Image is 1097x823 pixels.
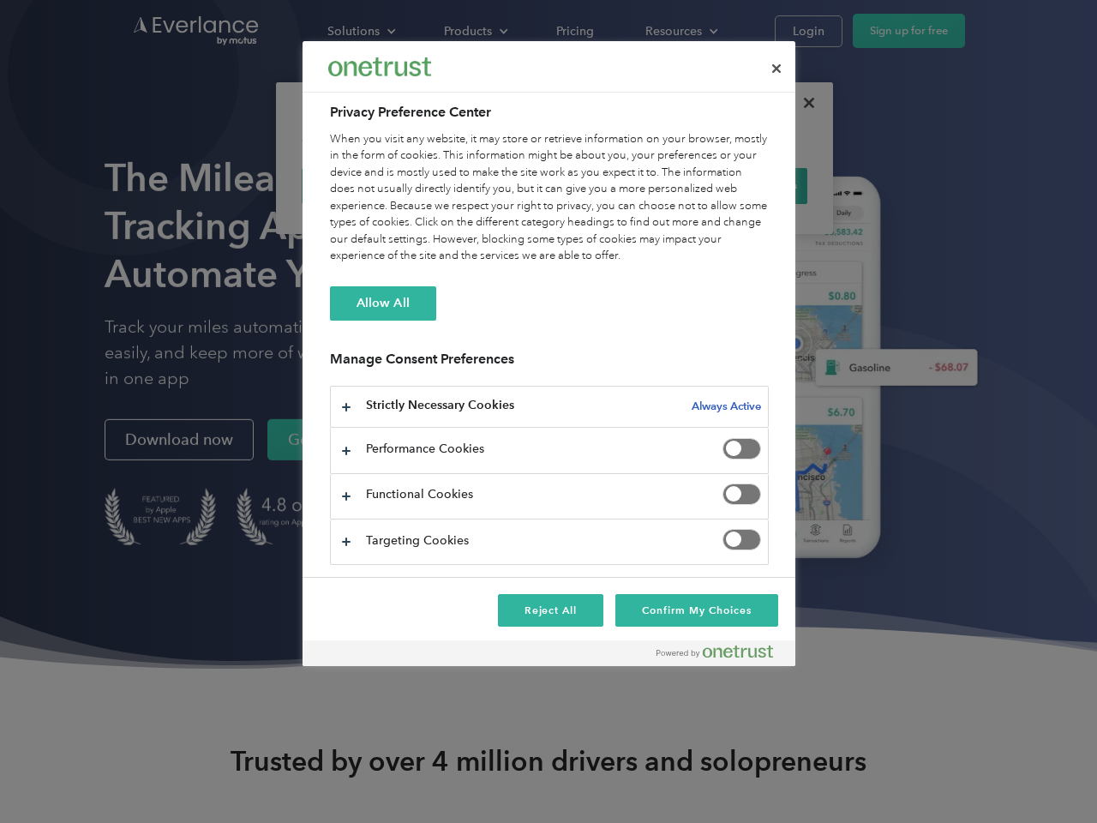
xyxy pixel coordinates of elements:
[498,594,604,627] button: Reject All
[758,50,795,87] button: Close
[330,131,769,265] div: When you visit any website, it may store or retrieve information on your browser, mostly in the f...
[656,645,787,666] a: Powered by OneTrust Opens in a new Tab
[615,594,777,627] button: Confirm My Choices
[328,50,431,84] div: Everlance
[303,41,795,666] div: Privacy Preference Center
[330,351,769,377] h3: Manage Consent Preferences
[328,57,431,75] img: Everlance
[656,645,773,658] img: Powered by OneTrust Opens in a new Tab
[303,41,795,666] div: Preference center
[330,102,769,123] h2: Privacy Preference Center
[330,286,436,321] button: Allow All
